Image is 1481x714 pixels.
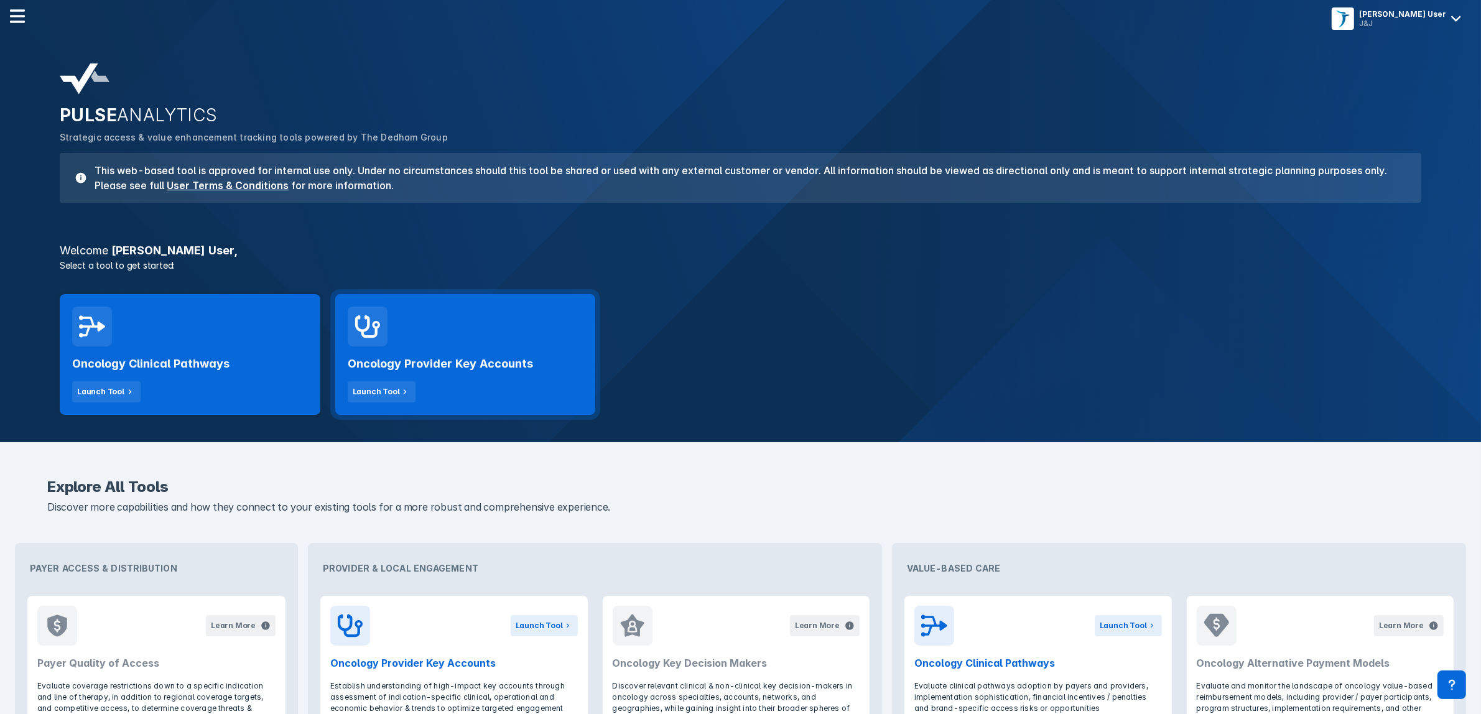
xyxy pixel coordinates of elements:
[211,620,256,631] div: Learn More
[60,104,1421,126] h2: PULSE
[60,244,108,257] span: Welcome
[1379,620,1424,631] div: Learn More
[348,381,416,402] button: Launch Tool
[330,656,577,670] h2: Oncology Provider Key Accounts
[335,294,596,415] a: Oncology Provider Key AccountsLaunch Tool
[117,104,218,126] span: ANALYTICS
[897,548,1461,588] div: Value-Based Care
[795,620,840,631] div: Learn More
[87,163,1406,193] h3: This web-based tool is approved for internal use only. Under no circumstances should this tool be...
[167,179,289,192] a: User Terms & Conditions
[77,386,124,397] div: Launch Tool
[20,548,293,588] div: Payer Access & Distribution
[1334,10,1352,27] img: menu button
[511,615,578,636] button: Launch Tool
[613,656,860,670] h2: Oncology Key Decision Makers
[313,548,877,588] div: Provider & Local Engagement
[516,620,563,631] div: Launch Tool
[353,386,400,397] div: Launch Tool
[72,356,230,371] h2: Oncology Clinical Pathways
[47,499,1434,516] p: Discover more capabilities and how they connect to your existing tools for a more robust and comp...
[72,381,141,402] button: Launch Tool
[52,245,1429,256] h3: [PERSON_NAME] User ,
[1197,656,1444,670] h2: Oncology Alternative Payment Models
[790,615,860,636] button: Learn More
[1359,9,1446,19] div: [PERSON_NAME] User
[1437,670,1466,699] div: Contact Support
[1095,615,1162,636] button: Launch Tool
[60,294,320,415] a: Oncology Clinical PathwaysLaunch Tool
[1100,620,1147,631] div: Launch Tool
[206,615,276,636] button: Learn More
[37,656,276,670] h2: Payer Quality of Access
[348,356,533,371] h2: Oncology Provider Key Accounts
[60,63,109,95] img: pulse-analytics-logo
[914,680,1161,714] p: Evaluate clinical pathways adoption by payers and providers, implementation sophistication, finan...
[47,480,1434,494] h2: Explore All Tools
[10,9,25,24] img: menu--horizontal.svg
[1359,19,1446,28] div: J&J
[1374,615,1444,636] button: Learn More
[60,131,1421,144] p: Strategic access & value enhancement tracking tools powered by The Dedham Group
[52,259,1429,272] p: Select a tool to get started:
[914,656,1161,670] h2: Oncology Clinical Pathways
